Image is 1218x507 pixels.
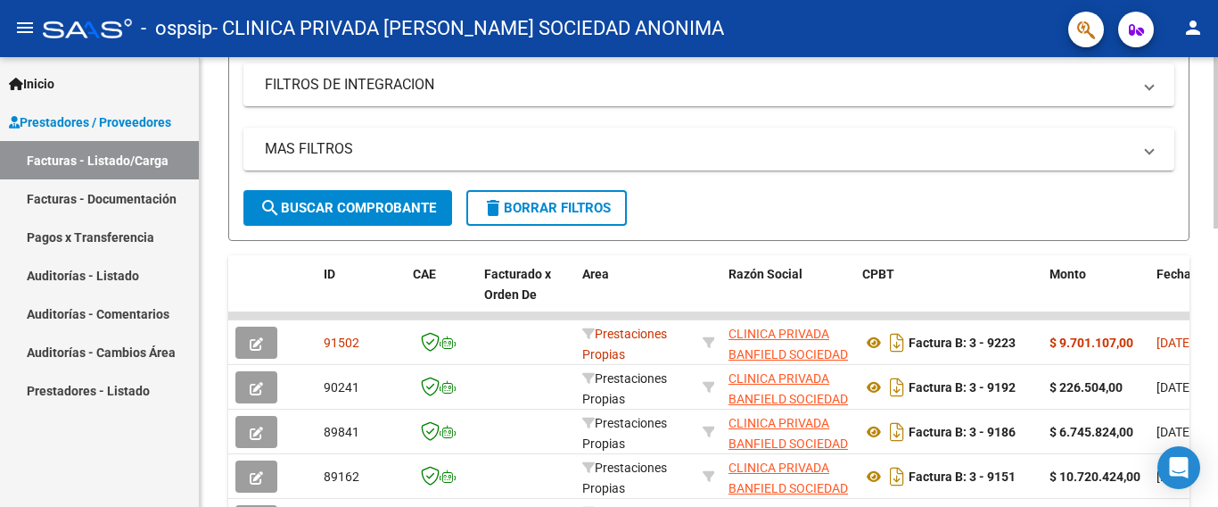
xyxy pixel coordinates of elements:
span: Facturado x Orden De [484,267,551,302]
button: Buscar Comprobante [243,190,452,226]
datatable-header-cell: Area [575,255,695,334]
i: Descargar documento [885,328,909,357]
div: 30546007754 [728,458,848,495]
span: Buscar Comprobante [259,200,436,216]
i: Descargar documento [885,462,909,491]
span: CPBT [862,267,894,281]
strong: Factura B: 3 - 9151 [909,470,1016,484]
datatable-header-cell: CAE [406,255,477,334]
div: 30546007754 [728,369,848,406]
span: Monto [1049,267,1086,281]
span: - CLINICA PRIVADA [PERSON_NAME] SOCIEDAD ANONIMA [212,9,724,48]
span: Razón Social [728,267,802,281]
span: ID [324,267,335,281]
span: [DATE] [1156,470,1193,484]
span: CAE [413,267,436,281]
span: Prestaciones Propias [582,416,667,451]
span: CLINICA PRIVADA BANFIELD SOCIEDAD ANONIMA [728,327,848,382]
datatable-header-cell: CPBT [855,255,1042,334]
i: Descargar documento [885,373,909,402]
mat-expansion-panel-header: FILTROS DE INTEGRACION [243,63,1174,106]
mat-icon: menu [14,17,36,38]
span: [DATE] [1156,425,1193,439]
span: 90241 [324,380,359,395]
mat-panel-title: FILTROS DE INTEGRACION [265,75,1132,95]
datatable-header-cell: Monto [1042,255,1149,334]
span: CLINICA PRIVADA BANFIELD SOCIEDAD ANONIMA [728,416,848,471]
div: Open Intercom Messenger [1157,446,1200,489]
datatable-header-cell: Razón Social [721,255,855,334]
span: Borrar Filtros [482,200,611,216]
span: Inicio [9,74,54,94]
span: - ospsip [141,9,212,48]
mat-icon: delete [482,197,504,219]
strong: Factura B: 3 - 9223 [909,336,1016,350]
span: Prestaciones Propias [582,461,667,495]
button: Borrar Filtros [466,190,627,226]
strong: $ 10.720.424,00 [1049,470,1140,484]
strong: $ 226.504,00 [1049,380,1123,395]
span: Prestaciones Propias [582,327,667,362]
i: Descargar documento [885,418,909,446]
datatable-header-cell: ID [317,255,406,334]
mat-expansion-panel-header: MAS FILTROS [243,128,1174,170]
span: 89841 [324,425,359,439]
strong: $ 9.701.107,00 [1049,336,1133,350]
span: 89162 [324,470,359,484]
span: [DATE] [1156,336,1193,350]
strong: Factura B: 3 - 9192 [909,380,1016,395]
span: Area [582,267,609,281]
span: 91502 [324,336,359,350]
mat-panel-title: MAS FILTROS [265,139,1132,159]
strong: $ 6.745.824,00 [1049,425,1133,439]
div: 30546007754 [728,324,848,362]
span: [DATE] [1156,380,1193,395]
span: Prestaciones Propias [582,371,667,406]
span: Prestadores / Proveedores [9,112,171,132]
span: CLINICA PRIVADA BANFIELD SOCIEDAD ANONIMA [728,371,848,427]
mat-icon: person [1182,17,1204,38]
datatable-header-cell: Facturado x Orden De [477,255,575,334]
div: 30546007754 [728,413,848,451]
strong: Factura B: 3 - 9186 [909,425,1016,439]
mat-icon: search [259,197,281,219]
